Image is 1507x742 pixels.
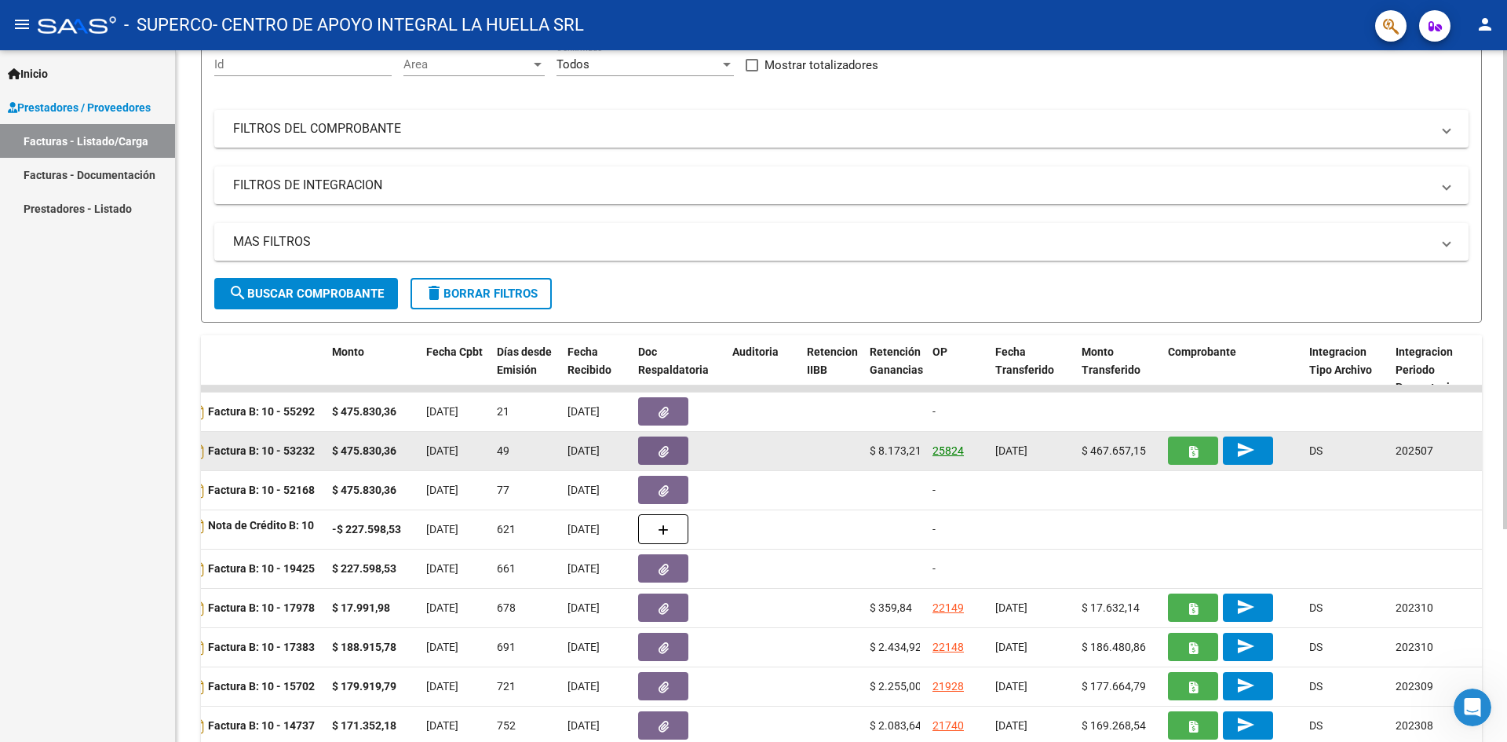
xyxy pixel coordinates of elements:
[1309,680,1323,693] span: DS
[995,719,1027,732] span: [DATE]
[926,335,989,404] datatable-header-cell: OP
[332,345,364,358] span: Monto
[208,484,315,497] strong: Factura B: 10 - 52168
[208,681,315,693] strong: Factura B: 10 - 15702
[567,641,600,653] span: [DATE]
[638,345,709,376] span: Doc Respaldatoria
[932,680,964,693] a: 21928
[426,345,483,358] span: Fecha Cpbt
[567,523,600,535] span: [DATE]
[1082,641,1146,653] span: $ 186.480,86
[807,345,858,376] span: Retencion IIBB
[870,641,921,653] span: $ 2.434,92
[1389,335,1476,404] datatable-header-cell: Integracion Periodo Presentacion
[332,444,396,457] strong: $ 475.830,36
[1082,719,1146,732] span: $ 169.268,54
[1396,345,1462,394] span: Integracion Periodo Presentacion
[332,523,401,535] strong: -$ 227.598,53
[233,177,1431,194] mat-panel-title: FILTROS DE INTEGRACION
[1162,335,1303,404] datatable-header-cell: Comprobante
[995,444,1027,457] span: [DATE]
[995,641,1027,653] span: [DATE]
[1309,719,1323,732] span: DS
[567,405,600,418] span: [DATE]
[491,335,561,404] datatable-header-cell: Días desde Emisión
[1303,335,1389,404] datatable-header-cell: Integracion Tipo Archivo
[1309,641,1323,653] span: DS
[764,56,878,75] span: Mostrar totalizadores
[1454,689,1491,726] iframe: Intercom live chat
[567,601,600,614] span: [DATE]
[1396,601,1433,614] span: 202310
[932,562,936,575] span: -
[1309,444,1323,457] span: DS
[208,563,315,576] strong: Factura B: 10 - 19425
[208,720,315,733] strong: Factura B: 10 - 14737
[567,345,611,376] span: Fecha Recibido
[870,601,912,614] span: $ 359,84
[932,484,936,496] span: -
[932,719,964,732] a: 21740
[863,335,926,404] datatable-header-cell: Retención Ganancias
[1396,641,1433,653] span: 202310
[208,641,315,654] strong: Factura B: 10 - 17383
[1396,444,1433,457] span: 202507
[426,484,458,496] span: [DATE]
[989,335,1075,404] datatable-header-cell: Fecha Transferido
[214,278,398,309] button: Buscar Comprobante
[556,57,589,71] span: Todos
[497,680,516,693] span: 721
[426,444,458,457] span: [DATE]
[932,601,964,614] a: 22149
[870,680,921,693] span: $ 2.255,00
[1236,598,1255,616] mat-icon: send
[214,223,1469,261] mat-expansion-panel-header: MAS FILTROS
[426,641,458,653] span: [DATE]
[332,405,396,418] strong: $ 475.830,36
[8,99,151,116] span: Prestadores / Proveedores
[497,444,509,457] span: 49
[426,523,458,535] span: [DATE]
[932,405,936,418] span: -
[326,335,420,404] datatable-header-cell: Monto
[567,444,600,457] span: [DATE]
[497,719,516,732] span: 752
[995,601,1027,614] span: [DATE]
[932,641,964,653] a: 22148
[632,335,726,404] datatable-header-cell: Doc Respaldatoria
[1082,601,1140,614] span: $ 17.632,14
[208,445,315,458] strong: Factura B: 10 - 53232
[995,680,1027,693] span: [DATE]
[995,345,1054,376] span: Fecha Transferido
[870,719,921,732] span: $ 2.083,64
[1476,15,1494,34] mat-icon: person
[208,406,315,419] strong: Factura B: 10 - 55292
[870,444,921,457] span: $ 8.173,21
[228,283,247,302] mat-icon: search
[497,562,516,575] span: 661
[497,484,509,496] span: 77
[732,345,779,358] span: Auditoria
[567,680,600,693] span: [DATE]
[1236,440,1255,459] mat-icon: send
[167,520,314,554] strong: Nota de Crédito B: 10 - 1403
[214,166,1469,204] mat-expansion-panel-header: FILTROS DE INTEGRACION
[233,233,1431,250] mat-panel-title: MAS FILTROS
[567,719,600,732] span: [DATE]
[426,405,458,418] span: [DATE]
[1396,719,1433,732] span: 202308
[932,444,964,457] a: 25824
[233,120,1431,137] mat-panel-title: FILTROS DEL COMPROBANTE
[332,601,390,614] strong: $ 17.991,98
[426,601,458,614] span: [DATE]
[497,345,552,376] span: Días desde Emisión
[332,719,396,732] strong: $ 171.352,18
[332,680,396,693] strong: $ 179.919,79
[932,523,936,535] span: -
[561,335,632,404] datatable-header-cell: Fecha Recibido
[124,8,213,42] span: - SUPERCO
[870,345,923,376] span: Retención Ganancias
[214,110,1469,148] mat-expansion-panel-header: FILTROS DEL COMPROBANTE
[426,680,458,693] span: [DATE]
[1168,345,1236,358] span: Comprobante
